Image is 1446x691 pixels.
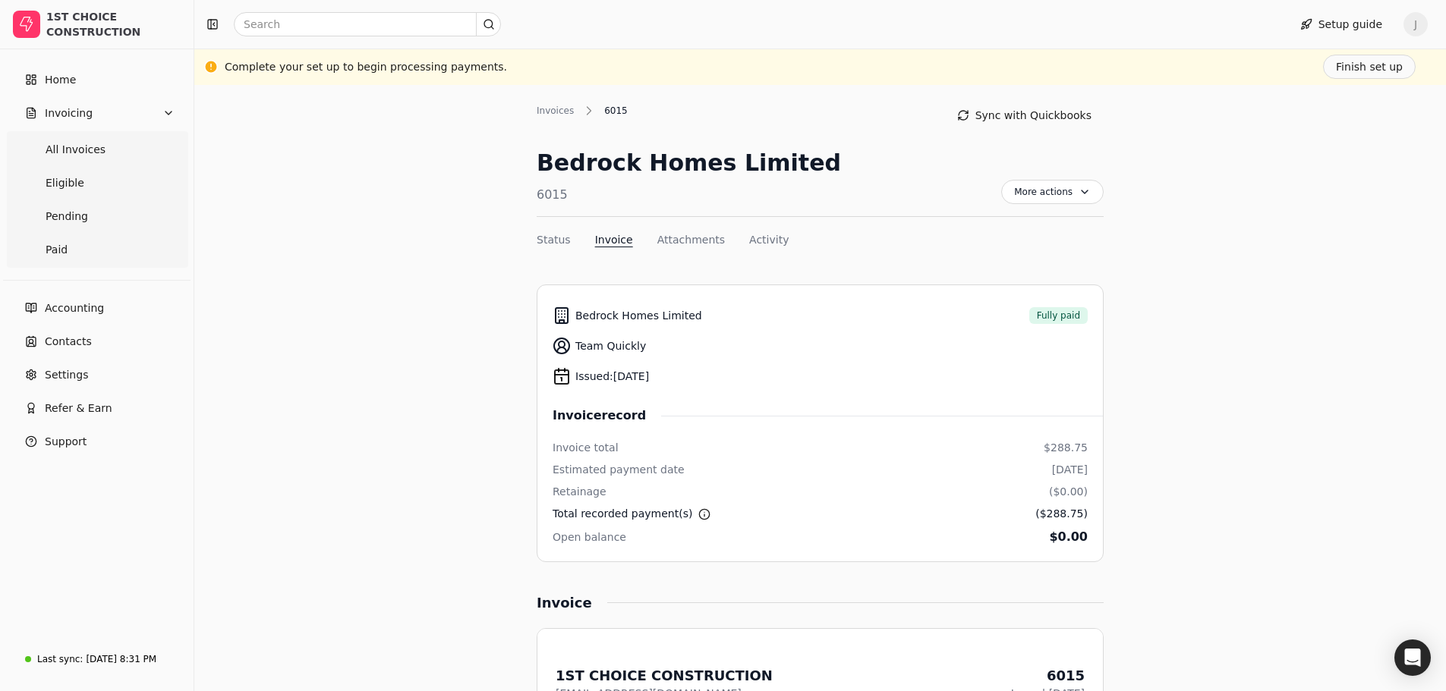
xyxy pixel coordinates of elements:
[1394,639,1431,676] div: Open Intercom Messenger
[6,64,187,95] a: Home
[1049,528,1088,546] div: $0.00
[1044,440,1088,456] div: $288.75
[46,9,181,39] div: 1ST CHOICE CONSTRUCTION
[1011,665,1085,686] div: 6015
[575,308,702,324] span: Bedrock Homes Limited
[45,400,112,416] span: Refer & Earn
[537,146,841,180] div: Bedrock Homes Limited
[537,232,571,248] button: Status
[6,360,187,390] a: Settings
[1323,55,1416,79] button: Finish set up
[556,665,773,686] div: 1ST CHOICE CONSTRUCTION
[45,367,88,383] span: Settings
[657,232,725,248] button: Attachments
[553,407,661,425] span: Invoice record
[597,104,635,118] div: 6015
[9,134,184,165] a: All Invoices
[537,103,635,118] nav: Breadcrumb
[553,484,606,500] div: Retainage
[45,300,104,316] span: Accounting
[45,334,92,350] span: Contacts
[553,462,685,478] div: Estimated payment date
[553,529,626,545] div: Open balance
[6,645,187,673] a: Last sync:[DATE] 8:31 PM
[1288,12,1394,36] button: Setup guide
[1403,12,1428,36] button: J
[9,168,184,198] a: Eligible
[1049,484,1088,500] div: ($0.00)
[234,12,501,36] input: Search
[46,175,84,191] span: Eligible
[553,440,619,456] div: Invoice total
[45,105,93,121] span: Invoicing
[1052,462,1088,478] div: [DATE]
[6,326,187,356] a: Contacts
[46,209,88,225] span: Pending
[1001,180,1104,204] button: More actions
[6,293,187,323] a: Accounting
[37,652,83,666] div: Last sync:
[749,232,789,248] button: Activity
[537,104,581,118] div: Invoices
[45,434,87,450] span: Support
[6,393,187,423] button: Refer & Earn
[225,59,507,75] div: Complete your set up to begin processing payments.
[46,142,106,158] span: All Invoices
[6,426,187,457] button: Support
[45,72,76,88] span: Home
[537,186,841,204] div: 6015
[595,232,633,248] button: Invoice
[9,201,184,231] a: Pending
[1037,309,1080,322] span: Fully paid
[575,338,646,354] span: Team Quickly
[86,652,156,666] div: [DATE] 8:31 PM
[6,98,187,128] button: Invoicing
[1035,506,1088,522] div: ($288.75)
[553,506,710,522] div: Total recorded payment(s)
[9,234,184,265] a: Paid
[575,369,649,385] span: Issued: [DATE]
[945,103,1104,127] button: Sync with Quickbooks
[537,592,607,613] div: Invoice
[46,242,68,258] span: Paid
